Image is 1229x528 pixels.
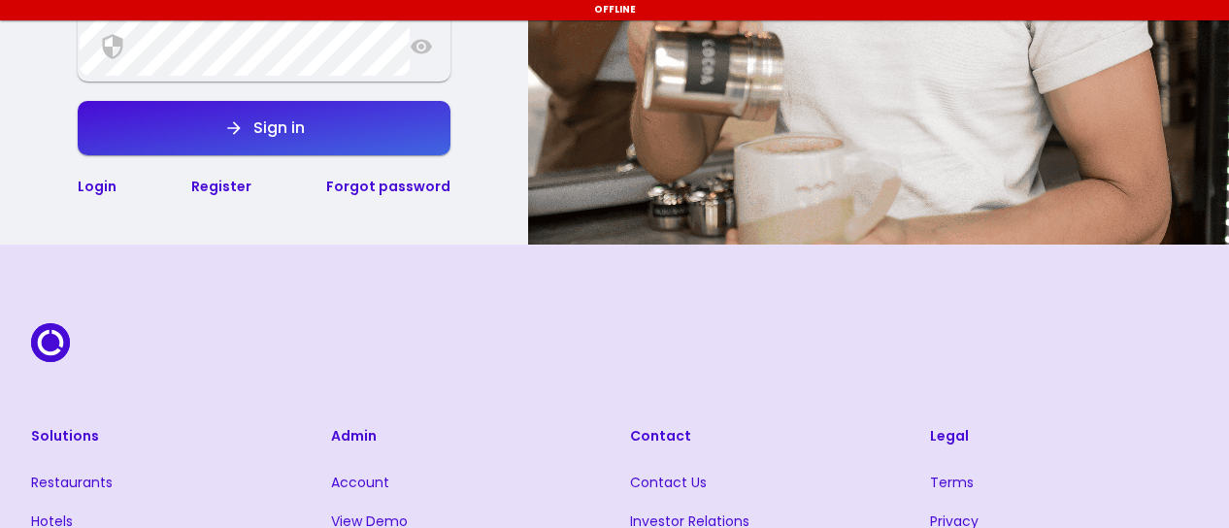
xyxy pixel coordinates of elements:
div: Sign in [244,120,305,136]
button: Sign in [78,101,450,155]
a: Restaurants [31,473,113,492]
a: Account [331,473,389,492]
h3: Solutions [31,424,300,447]
div: Offline [3,3,1226,16]
h3: Legal [930,424,1199,447]
a: Terms [930,473,974,492]
a: Login [78,177,116,196]
a: Register [191,177,251,196]
h3: Contact [630,424,899,447]
h3: Admin [331,424,600,447]
a: Forgot password [326,177,450,196]
a: Contact Us [630,473,707,492]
